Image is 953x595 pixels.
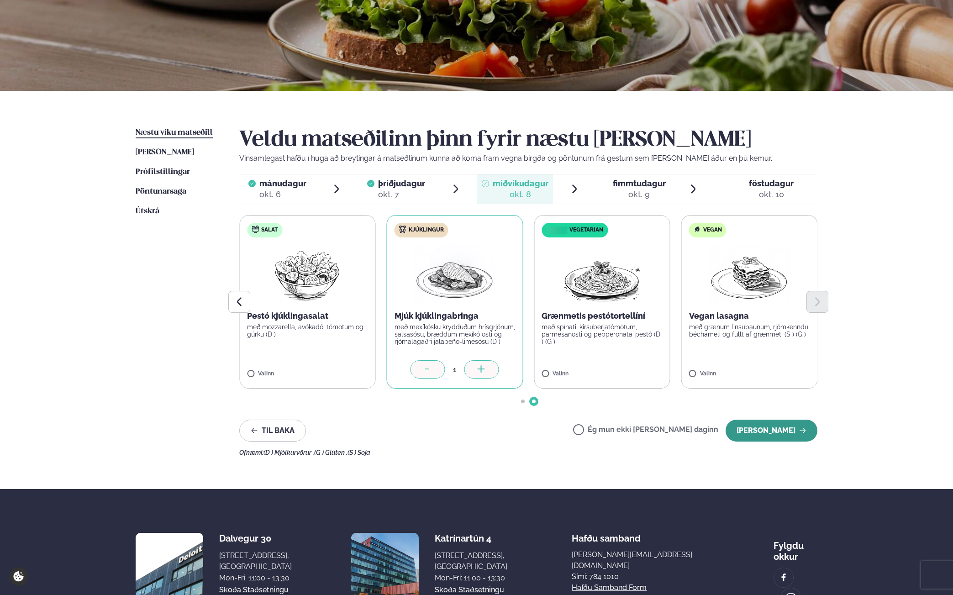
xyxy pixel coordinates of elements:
a: Pöntunarsaga [136,186,186,197]
a: [PERSON_NAME][EMAIL_ADDRESS][DOMAIN_NAME] [572,549,709,571]
div: okt. 9 [613,189,666,200]
div: [STREET_ADDRESS], [GEOGRAPHIC_DATA] [435,550,507,572]
a: image alt [774,568,793,587]
div: okt. 6 [259,189,306,200]
div: Fylgdu okkur [774,533,817,562]
span: mánudagur [259,179,306,188]
span: Prófílstillingar [136,168,190,176]
p: Pestó kjúklingasalat [247,311,368,321]
div: okt. 10 [749,189,794,200]
div: Katrínartún 4 [435,533,507,544]
div: Ofnæmi: [239,449,817,456]
span: [PERSON_NAME] [136,148,194,156]
span: Go to slide 1 [521,400,525,403]
div: 1 [445,364,464,375]
p: Sími: 784 1010 [572,571,709,582]
p: með mozzarella, avókadó, tómötum og gúrku (D ) [247,323,368,338]
div: okt. 8 [493,189,548,200]
div: okt. 7 [378,189,425,200]
img: Chicken-breast.png [415,245,495,303]
img: salad.svg [252,226,259,233]
a: Hafðu samband form [572,582,647,593]
span: fimmtudagur [613,179,666,188]
span: föstudagur [749,179,794,188]
p: með mexíkósku krydduðum hrísgrjónum, salsasósu, bræddum mexíkó osti og rjómalagaðri jalapeño-lime... [395,323,516,345]
p: Mjúk kjúklingabringa [395,311,516,321]
span: Næstu viku matseðill [136,129,213,137]
p: Vinsamlegast hafðu í huga að breytingar á matseðlinum kunna að koma fram vegna birgða og pöntunum... [239,153,817,164]
div: Mon-Fri: 11:00 - 13:30 [435,573,507,584]
span: Vegan [703,226,722,234]
p: með spínati, kirsuberjatómötum, parmesanosti og pepperonata-pestó (D ) (G ) [542,323,663,345]
button: Til baka [239,420,306,442]
span: Salat [261,226,278,234]
span: Kjúklingur [409,226,444,234]
span: þriðjudagur [378,179,425,188]
img: Salad.png [267,245,348,303]
button: Next slide [806,291,828,313]
span: Vegetarian [569,226,603,234]
a: [PERSON_NAME] [136,147,194,158]
img: Vegan.svg [694,226,701,233]
div: [STREET_ADDRESS], [GEOGRAPHIC_DATA] [219,550,292,572]
a: Prófílstillingar [136,167,190,178]
img: icon [544,226,569,235]
a: Næstu viku matseðill [136,127,213,138]
img: image alt [779,573,789,583]
button: Previous slide [228,291,250,313]
img: Spagetti.png [562,245,642,303]
span: miðvikudagur [493,179,548,188]
span: (S ) Soja [348,449,370,456]
span: Hafðu samband [572,526,641,544]
button: [PERSON_NAME] [726,420,817,442]
p: með grænum linsubaunum, rjómkenndu béchameli og fullt af grænmeti (S ) (G ) [689,323,810,338]
img: Lasagna.png [709,245,790,303]
span: Go to slide 2 [532,400,536,403]
span: (D ) Mjólkurvörur , [263,449,314,456]
span: Útskrá [136,207,159,215]
p: Grænmetis pestótortellíní [542,311,663,321]
span: Pöntunarsaga [136,188,186,195]
a: Cookie settings [9,567,28,586]
div: Mon-Fri: 11:00 - 13:30 [219,573,292,584]
div: Dalvegur 30 [219,533,292,544]
a: Útskrá [136,206,159,217]
p: Vegan lasagna [689,311,810,321]
h2: Veldu matseðilinn þinn fyrir næstu [PERSON_NAME] [239,127,817,153]
span: (G ) Glúten , [314,449,348,456]
img: chicken.svg [399,226,406,233]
